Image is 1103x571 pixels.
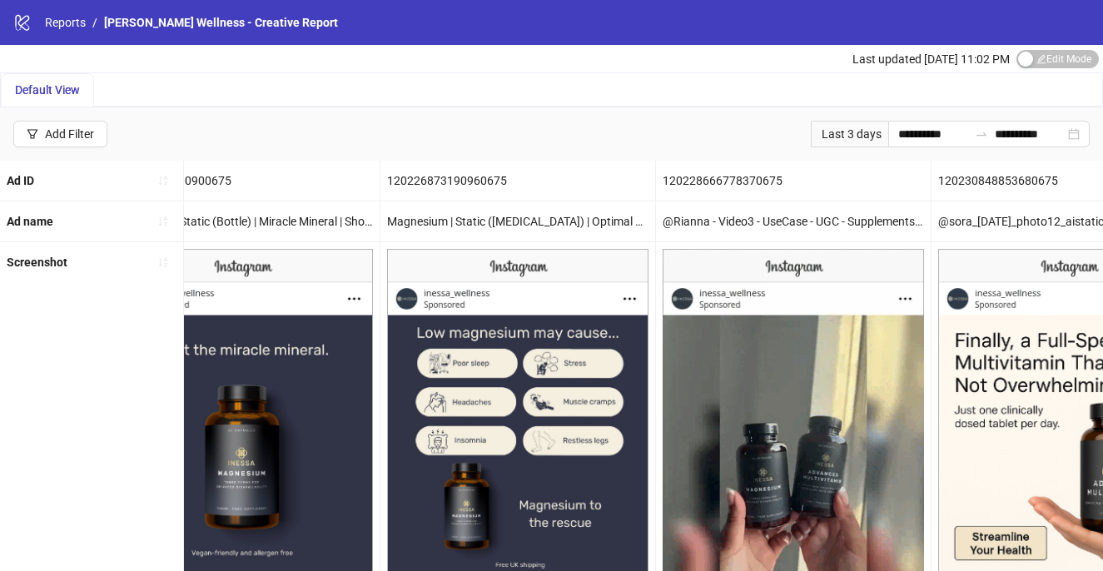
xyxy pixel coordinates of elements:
[656,161,931,201] div: 120228666778370675
[811,121,888,147] div: Last 3 days
[7,215,53,228] b: Ad name
[15,83,80,97] span: Default View
[104,16,338,29] span: [PERSON_NAME] Wellness - Creative Report
[105,161,380,201] div: 120226873190900675
[27,128,38,140] span: filter
[7,256,67,269] b: Screenshot
[45,127,94,141] div: Add Filter
[157,216,169,227] span: sort-ascending
[975,127,988,141] span: swap-right
[380,161,655,201] div: 120226873190960675
[380,201,655,241] div: Magnesium | Static ([MEDICAL_DATA]) | Optimal Sleep | Shop Now - Copy
[105,201,380,241] div: Magnesium | Static (Bottle) | Miracle Mineral | Shop Now - Copy 2
[7,174,34,187] b: Ad ID
[157,256,169,268] span: sort-ascending
[157,175,169,186] span: sort-ascending
[92,13,97,32] li: /
[656,201,931,241] div: @Rianna - Video3 - UseCase - UGC - Supplements - PDP - [DATE] - IW745840
[13,121,107,147] button: Add Filter
[852,52,1010,66] span: Last updated [DATE] 11:02 PM
[975,127,988,141] span: to
[42,13,89,32] a: Reports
